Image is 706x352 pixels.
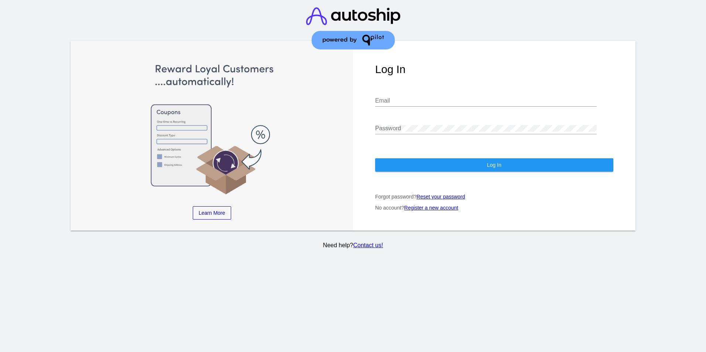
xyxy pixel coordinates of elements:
[417,194,465,200] a: Reset your password
[69,242,637,249] p: Need help?
[375,63,613,76] h1: Log In
[199,210,225,216] span: Learn More
[487,162,501,168] span: Log In
[375,158,613,172] button: Log In
[375,97,597,104] input: Email
[404,205,458,211] a: Register a new account
[193,206,231,220] a: Learn More
[93,63,331,195] img: Apply Coupons Automatically to Scheduled Orders with QPilot
[375,194,613,200] p: Forgot password?
[375,205,613,211] p: No account?
[353,242,383,248] a: Contact us!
